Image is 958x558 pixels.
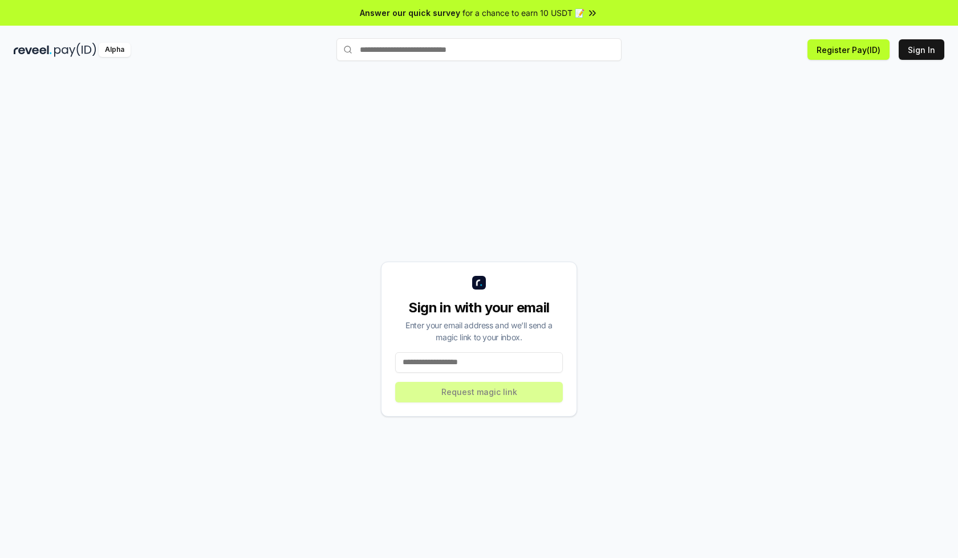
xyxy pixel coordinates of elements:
button: Register Pay(ID) [807,39,890,60]
img: reveel_dark [14,43,52,57]
span: Answer our quick survey [360,7,460,19]
button: Sign In [899,39,944,60]
div: Alpha [99,43,131,57]
div: Enter your email address and we’ll send a magic link to your inbox. [395,319,563,343]
span: for a chance to earn 10 USDT 📝 [462,7,584,19]
img: logo_small [472,276,486,290]
img: pay_id [54,43,96,57]
div: Sign in with your email [395,299,563,317]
